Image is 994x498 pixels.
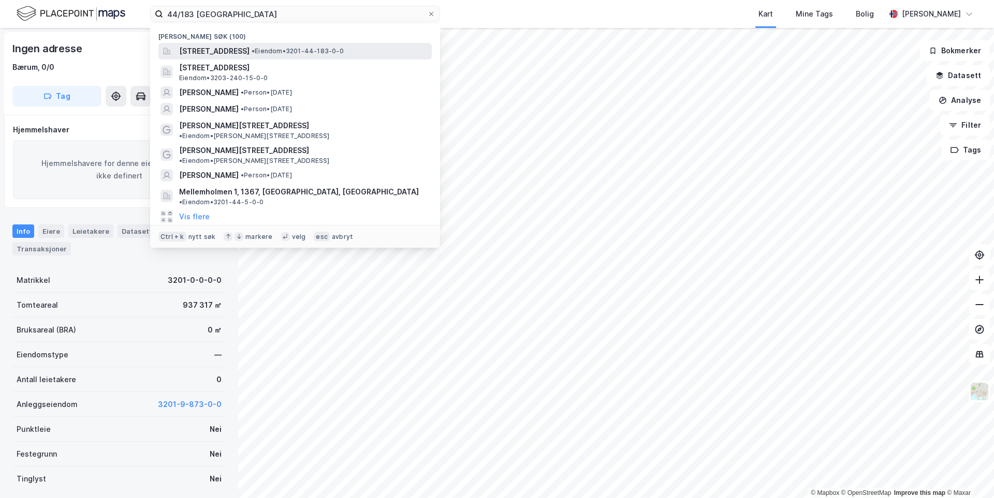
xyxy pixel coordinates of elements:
div: Info [12,224,34,238]
div: Nei [210,473,222,485]
div: esc [314,232,330,242]
span: Eiendom • [PERSON_NAME][STREET_ADDRESS] [179,132,330,140]
button: Analyse [930,90,990,111]
span: • [179,157,182,164]
span: Eiendom • 3201-44-5-0-0 [179,198,264,206]
span: • [241,105,244,113]
div: Antall leietakere [17,373,76,386]
div: Festegrunn [17,448,57,460]
div: — [214,349,222,361]
div: Kontrollprogram for chat [942,448,994,498]
div: [PERSON_NAME] søk (100) [150,24,440,43]
img: logo.f888ab2527a4732fd821a326f86c7f29.svg [17,5,125,23]
iframe: Chat Widget [942,448,994,498]
div: Kart [758,8,773,20]
span: [PERSON_NAME] [179,103,239,115]
a: Improve this map [894,489,945,496]
div: Bærum, 0/0 [12,61,54,73]
div: Hjemmelshavere for denne eiendommen er ikke definert [13,140,225,199]
span: [PERSON_NAME][STREET_ADDRESS] [179,119,309,132]
span: [PERSON_NAME][STREET_ADDRESS] [179,144,309,157]
input: Søk på adresse, matrikkel, gårdeiere, leietakere eller personer [163,6,427,22]
span: [PERSON_NAME] [179,169,239,182]
span: Eiendom • 3201-44-183-0-0 [252,47,344,55]
div: Ctrl + k [158,232,186,242]
button: Tag [12,86,101,107]
div: Eiendomstype [17,349,68,361]
div: 3201-0-0-0-0 [168,274,222,286]
div: 0 ㎡ [208,324,222,336]
button: Filter [940,115,990,135]
span: • [241,88,244,96]
button: Datasett [927,65,990,86]
span: Person • [DATE] [241,88,292,97]
div: Nei [210,448,222,460]
div: Bruksareal (BRA) [17,324,76,336]
div: Bolig [856,8,874,20]
div: Matrikkel [17,274,50,286]
span: • [179,198,182,206]
span: [STREET_ADDRESS] [179,45,250,57]
button: Tags [942,140,990,160]
div: [PERSON_NAME] [902,8,961,20]
button: Vis flere [179,210,210,223]
div: Nei [210,423,222,435]
span: [PERSON_NAME] [179,86,239,99]
span: • [241,171,244,179]
span: Eiendom • 3203-240-15-0-0 [179,74,268,82]
span: Eiendom • [PERSON_NAME][STREET_ADDRESS] [179,157,330,165]
button: Bokmerker [920,40,990,61]
div: Leietakere [68,224,113,238]
div: Ingen adresse [12,40,84,57]
div: Anleggseiendom [17,398,78,411]
img: Z [970,382,989,401]
div: Tinglyst [17,473,46,485]
div: velg [292,233,306,241]
div: 937 317 ㎡ [183,299,222,311]
div: Punktleie [17,423,51,435]
div: Tomteareal [17,299,58,311]
div: Transaksjoner [12,242,71,255]
span: • [179,132,182,140]
span: Person • [DATE] [241,105,292,113]
div: Datasett [118,224,156,238]
div: Mine Tags [796,8,833,20]
button: 3201-9-873-0-0 [158,398,222,411]
div: avbryt [332,233,353,241]
span: Person • [DATE] [241,171,292,179]
a: Mapbox [811,489,839,496]
div: nytt søk [188,233,216,241]
div: Eiere [38,224,64,238]
div: 0 [216,373,222,386]
div: markere [245,233,272,241]
a: OpenStreetMap [841,489,891,496]
div: Hjemmelshaver [13,124,225,136]
span: [STREET_ADDRESS] [179,62,428,74]
span: Mellemholmen 1, 1367, [GEOGRAPHIC_DATA], [GEOGRAPHIC_DATA] [179,186,419,198]
span: • [252,47,255,55]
